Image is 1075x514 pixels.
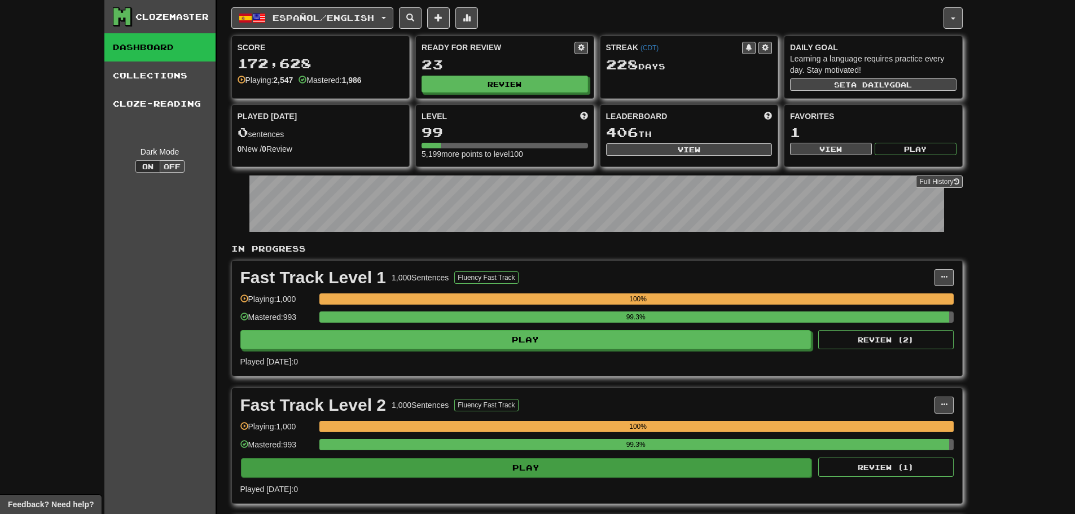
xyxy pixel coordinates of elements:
[160,160,185,173] button: Off
[606,111,668,122] span: Leaderboard
[238,74,293,86] div: Playing:
[240,293,314,312] div: Playing: 1,000
[135,11,209,23] div: Clozemaster
[323,293,954,305] div: 100%
[454,271,518,284] button: Fluency Fast Track
[580,111,588,122] span: Score more points to level up
[790,111,956,122] div: Favorites
[422,125,588,139] div: 99
[790,42,956,53] div: Daily Goal
[8,499,94,510] span: Open feedback widget
[238,143,404,155] div: New / Review
[238,42,404,53] div: Score
[240,421,314,440] div: Playing: 1,000
[273,13,374,23] span: Español / English
[240,330,811,349] button: Play
[454,399,518,411] button: Fluency Fast Track
[790,78,956,91] button: Seta dailygoal
[422,148,588,160] div: 5,199 more points to level 100
[851,81,889,89] span: a daily
[422,111,447,122] span: Level
[323,439,949,450] div: 99.3%
[323,311,949,323] div: 99.3%
[606,42,743,53] div: Streak
[238,56,404,71] div: 172,628
[875,143,956,155] button: Play
[916,175,962,188] a: Full History
[238,124,248,140] span: 0
[231,7,393,29] button: Español/English
[422,42,574,53] div: Ready for Review
[135,160,160,173] button: On
[240,397,387,414] div: Fast Track Level 2
[241,458,812,477] button: Play
[104,61,216,90] a: Collections
[606,125,773,140] div: th
[238,111,297,122] span: Played [DATE]
[231,243,963,254] p: In Progress
[422,76,588,93] button: Review
[238,125,404,140] div: sentences
[606,124,638,140] span: 406
[399,7,422,29] button: Search sentences
[455,7,478,29] button: More stats
[606,58,773,72] div: Day s
[640,44,659,52] a: (CDT)
[299,74,361,86] div: Mastered:
[240,311,314,330] div: Mastered: 993
[104,33,216,61] a: Dashboard
[240,357,298,366] span: Played [DATE]: 0
[238,144,242,153] strong: 0
[392,272,449,283] div: 1,000 Sentences
[240,485,298,494] span: Played [DATE]: 0
[790,143,872,155] button: View
[818,458,954,477] button: Review (1)
[273,76,293,85] strong: 2,547
[392,399,449,411] div: 1,000 Sentences
[790,53,956,76] div: Learning a language requires practice every day. Stay motivated!
[606,143,773,156] button: View
[262,144,266,153] strong: 0
[422,58,588,72] div: 23
[240,439,314,458] div: Mastered: 993
[104,90,216,118] a: Cloze-Reading
[427,7,450,29] button: Add sentence to collection
[790,125,956,139] div: 1
[606,56,638,72] span: 228
[113,146,207,157] div: Dark Mode
[818,330,954,349] button: Review (2)
[342,76,362,85] strong: 1,986
[764,111,772,122] span: This week in points, UTC
[323,421,954,432] div: 100%
[240,269,387,286] div: Fast Track Level 1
